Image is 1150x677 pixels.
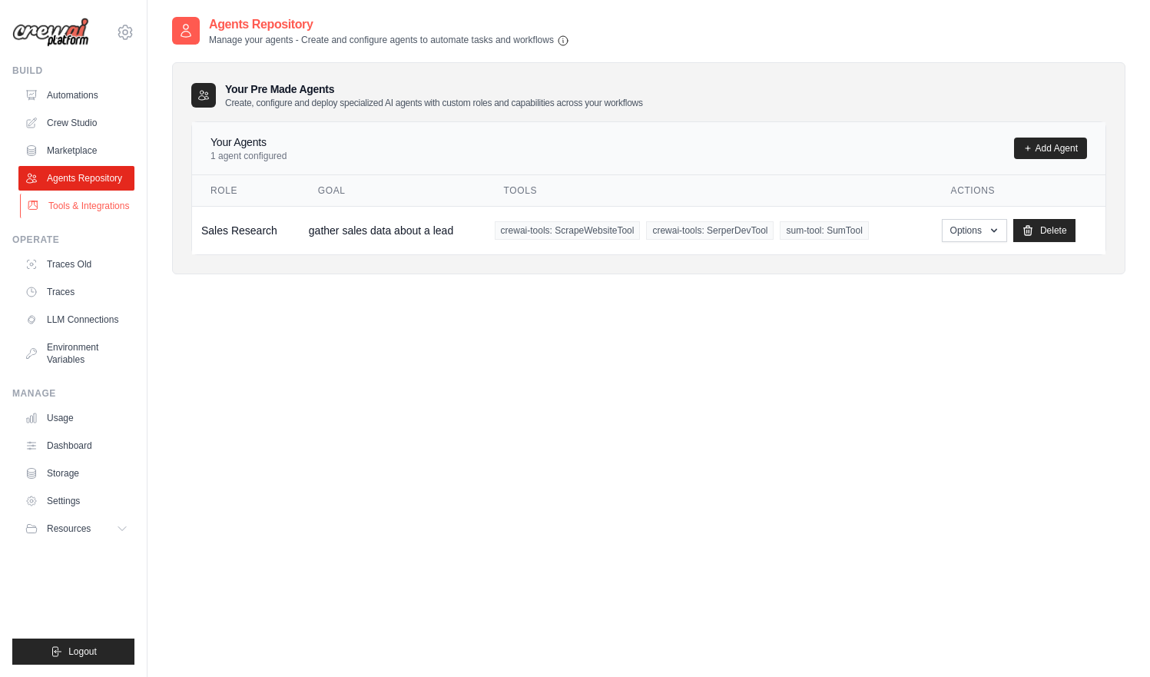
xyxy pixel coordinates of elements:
[300,175,486,207] th: Goal
[192,175,300,207] th: Role
[18,433,134,458] a: Dashboard
[18,111,134,135] a: Crew Studio
[192,206,300,254] td: Sales Research
[12,639,134,665] button: Logout
[300,206,486,254] td: gather sales data about a lead
[18,307,134,332] a: LLM Connections
[18,83,134,108] a: Automations
[12,65,134,77] div: Build
[18,252,134,277] a: Traces Old
[486,175,933,207] th: Tools
[68,645,97,658] span: Logout
[225,97,643,109] p: Create, configure and deploy specialized AI agents with custom roles and capabilities across your...
[225,81,643,109] h3: Your Pre Made Agents
[12,18,89,48] img: Logo
[780,221,868,240] span: sum-tool: SumTool
[18,166,134,191] a: Agents Repository
[209,34,569,47] p: Manage your agents - Create and configure agents to automate tasks and workflows
[18,280,134,304] a: Traces
[12,234,134,246] div: Operate
[18,138,134,163] a: Marketplace
[18,489,134,513] a: Settings
[210,134,287,150] h4: Your Agents
[1014,138,1087,159] a: Add Agent
[18,335,134,372] a: Environment Variables
[1013,219,1075,242] a: Delete
[933,175,1105,207] th: Actions
[12,387,134,400] div: Manage
[942,219,1007,242] button: Options
[18,516,134,541] button: Resources
[18,461,134,486] a: Storage
[646,221,774,240] span: crewai-tools: SerperDevTool
[210,150,287,162] p: 1 agent configured
[20,194,136,218] a: Tools & Integrations
[47,523,91,535] span: Resources
[495,221,641,240] span: crewai-tools: ScrapeWebsiteTool
[209,15,569,34] h2: Agents Repository
[18,406,134,430] a: Usage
